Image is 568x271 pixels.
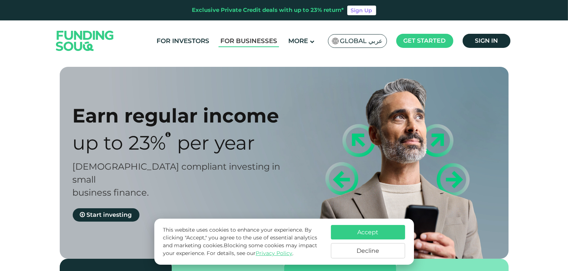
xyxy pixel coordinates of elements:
div: Earn regular income [73,104,297,127]
span: For details, see our . [207,250,293,257]
a: For Businesses [219,35,279,47]
span: Start investing [87,211,132,218]
a: Privacy Policy [256,250,292,257]
a: Sign in [463,34,510,48]
button: Accept [331,225,405,239]
button: Decline [331,243,405,258]
span: Sign in [475,37,498,44]
i: 23% IRR (expected) ~ 15% Net yield (expected) [166,131,171,137]
img: SA Flag [332,38,339,44]
span: Blocking some cookies may impact your experience. [163,242,317,257]
a: Start investing [73,208,139,222]
span: Get started [404,37,446,44]
span: Per Year [177,131,255,154]
span: More [288,37,308,45]
span: Up to 23% [73,131,166,154]
a: For Investors [155,35,211,47]
span: Global عربي [340,37,383,45]
a: Sign Up [347,6,376,15]
img: Logo [49,22,121,59]
div: Exclusive Private Credit deals with up to 23% return* [192,6,344,14]
span: [DEMOGRAPHIC_DATA] compliant investing in small business finance. [73,161,280,198]
p: This website uses cookies to enhance your experience. By clicking "Accept," you agree to the use ... [163,226,323,257]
